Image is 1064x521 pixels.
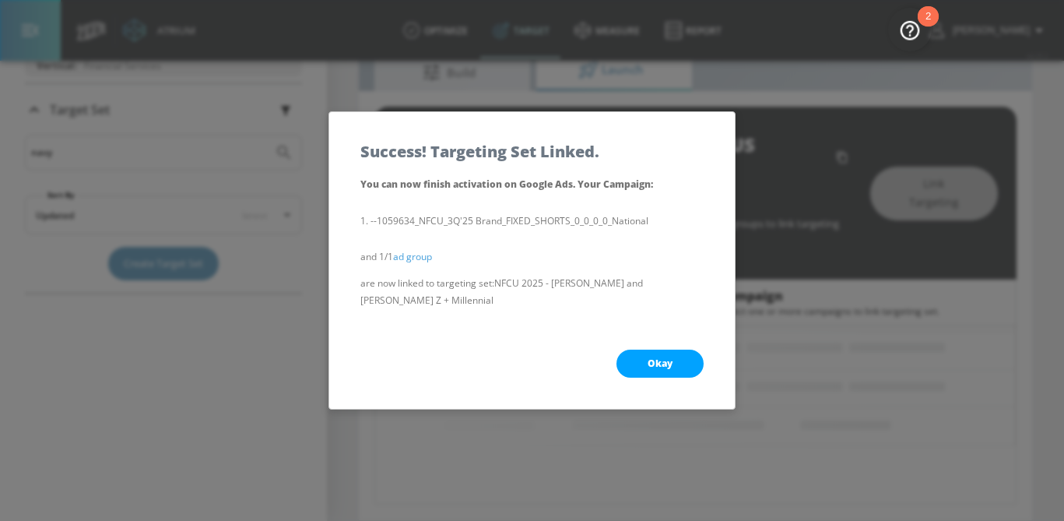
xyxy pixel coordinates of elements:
[360,275,704,309] p: are now linked to targeting set: NFCU 2025 - [PERSON_NAME] and [PERSON_NAME] Z + Millennial
[360,175,704,194] p: You can now finish activation on Google Ads. Your Campaign :
[925,16,931,37] div: 2
[616,350,704,378] button: Okay
[888,8,932,51] button: Open Resource Center, 2 new notifications
[360,143,599,160] h5: Success! Targeting Set Linked.
[648,357,672,370] span: Okay
[393,250,432,263] a: ad group
[360,248,704,266] p: and 1/1
[360,213,704,230] li: --1059634_NFCU_3Q'25 Brand_FIXED_SHORTS_0_0_0_0_National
